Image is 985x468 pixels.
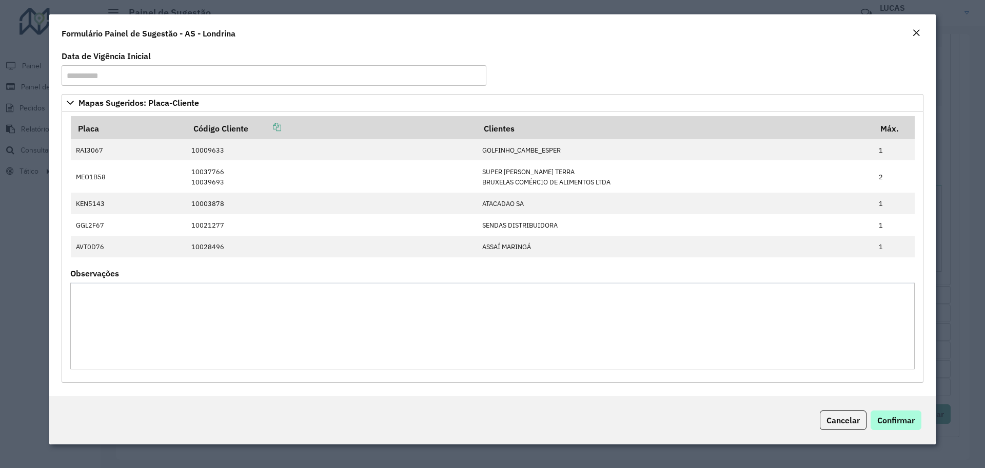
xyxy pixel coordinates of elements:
[76,199,105,208] font: KEN5143
[191,167,224,176] font: 10037766
[62,51,151,61] font: Data de Vigência Inicial
[70,268,119,278] font: Observações
[191,199,224,208] font: 10003878
[879,221,883,230] font: 1
[871,410,921,430] button: Confirmar
[62,94,923,111] a: Mapas Sugeridos: Placa-Cliente
[879,173,883,181] font: 2
[76,242,104,251] font: AVT0D76
[76,173,106,181] font: MEO1B58
[880,123,899,134] font: Máx.
[820,410,866,430] button: Cancelar
[879,199,883,208] font: 1
[482,167,575,176] font: SUPER [PERSON_NAME] TERRA
[76,146,103,155] font: RAI3067
[482,221,558,230] font: SENDAS DISTRIBUIDORA
[482,146,561,155] font: GOLFINHO_CAMBE_ESPER
[879,146,883,155] font: 1
[484,123,515,134] font: Clientes
[191,178,224,186] font: 10039693
[191,242,224,251] font: 10028496
[482,178,610,186] font: BRUXELAS COMÉRCIO DE ALIMENTOS LTDA
[877,415,915,425] font: Confirmar
[826,415,860,425] font: Cancelar
[62,28,235,39] font: Formulário Painel de Sugestão - AS - Londrina
[879,242,883,251] font: 1
[482,199,524,208] font: ATACADAO SA
[909,27,923,40] button: Fechar
[76,221,104,230] font: GGL2F67
[78,123,99,134] font: Placa
[482,242,531,251] font: ASSAÍ MARINGÁ
[912,29,920,37] em: Fechar
[191,221,224,230] font: 10021277
[193,123,248,134] font: Código Cliente
[78,98,199,108] font: Mapas Sugeridos: Placa-Cliente
[191,146,224,155] font: 10009633
[248,122,281,132] a: Copiar
[62,111,923,383] div: Mapas Sugeridos: Placa-Cliente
